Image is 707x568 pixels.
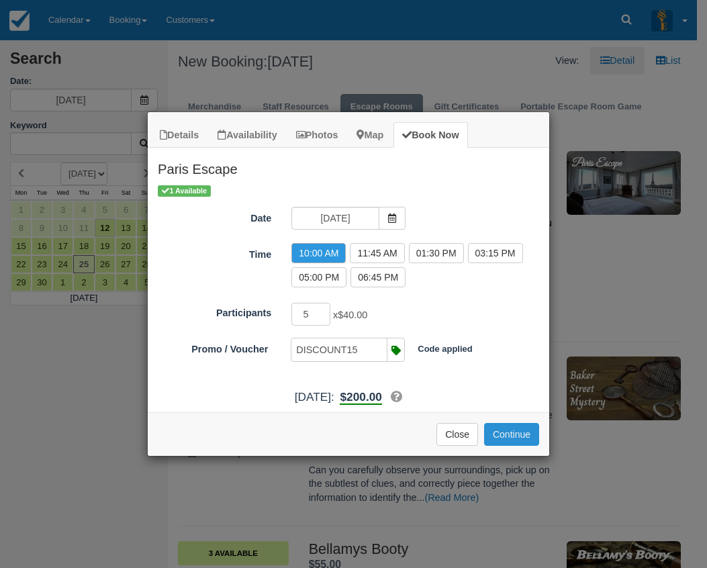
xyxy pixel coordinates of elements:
[209,122,285,148] a: Availability
[348,122,392,148] a: Map
[148,338,278,357] label: Promo / Voucher
[148,207,281,226] label: Date
[148,148,549,183] h2: Paris Escape
[418,344,472,354] b: Code applied
[158,185,211,197] span: 1 Available
[393,122,467,148] a: Book Now
[148,301,281,320] label: Participants
[484,423,539,446] button: Add to Booking
[291,243,346,263] label: 10:00 AM
[148,243,281,262] label: Time
[340,390,381,404] span: $200.00
[148,389,549,406] div: [DATE]:
[338,310,367,321] span: $40.00
[409,243,464,263] label: 01:30 PM
[291,267,346,287] label: 05:00 PM
[350,243,404,263] label: 11:45 AM
[148,148,549,406] div: Item Modal
[333,310,367,321] span: x
[151,122,207,148] a: Details
[287,122,347,148] a: Photos
[291,303,330,326] input: Participants
[350,267,406,287] label: 06:45 PM
[436,423,478,446] button: Close
[468,243,523,263] label: 03:15 PM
